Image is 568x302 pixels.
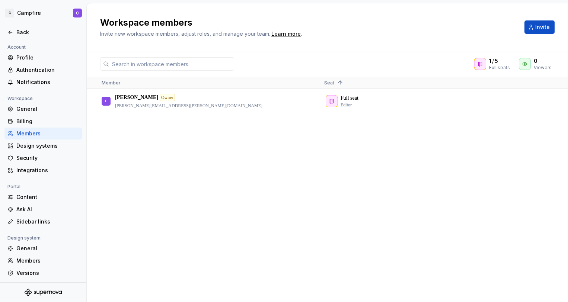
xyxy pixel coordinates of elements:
[16,193,79,201] div: Content
[4,64,82,76] a: Authentication
[4,94,36,103] div: Workspace
[535,23,550,31] span: Invite
[115,103,262,109] p: [PERSON_NAME][EMAIL_ADDRESS][PERSON_NAME][DOMAIN_NAME]
[4,43,29,52] div: Account
[16,29,79,36] div: Back
[16,257,79,264] div: Members
[4,115,82,127] a: Billing
[4,152,82,164] a: Security
[17,9,41,17] div: Campfire
[534,65,552,71] div: Viewers
[16,154,79,162] div: Security
[16,167,79,174] div: Integrations
[160,94,175,101] div: Owner
[4,182,23,191] div: Portal
[100,30,270,37] span: Invite new workspace members, adjust roles, and manage your team.
[270,31,302,37] span: .
[4,128,82,139] a: Members
[16,218,79,225] div: Sidebar links
[16,245,79,252] div: General
[4,279,82,291] a: Datasets
[16,142,79,150] div: Design systems
[4,267,82,279] a: Versions
[4,242,82,254] a: General
[4,203,82,215] a: Ask AI
[4,164,82,176] a: Integrations
[16,269,79,277] div: Versions
[105,94,107,108] div: C
[16,66,79,74] div: Authentication
[16,105,79,113] div: General
[4,140,82,152] a: Design systems
[16,78,79,86] div: Notifications
[489,57,491,65] span: 1
[16,130,79,137] div: Members
[489,57,510,65] div: /
[4,191,82,203] a: Content
[4,103,82,115] a: General
[4,76,82,88] a: Notifications
[100,17,516,29] h2: Workspace members
[76,10,79,16] div: C
[489,65,510,71] div: Full seats
[16,206,79,213] div: Ask AI
[16,118,79,125] div: Billing
[4,216,82,228] a: Sidebar links
[4,52,82,64] a: Profile
[1,5,85,21] button: CCampfireC
[115,94,158,101] p: [PERSON_NAME]
[271,30,301,38] a: Learn more
[109,57,234,71] input: Search in workspace members...
[16,54,79,61] div: Profile
[524,20,555,34] button: Invite
[4,255,82,267] a: Members
[4,26,82,38] a: Back
[25,289,62,296] svg: Supernova Logo
[495,57,498,65] span: 5
[324,80,334,86] span: Seat
[5,9,14,17] div: C
[16,282,79,289] div: Datasets
[102,80,121,86] span: Member
[4,234,44,242] div: Design system
[534,57,537,65] span: 0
